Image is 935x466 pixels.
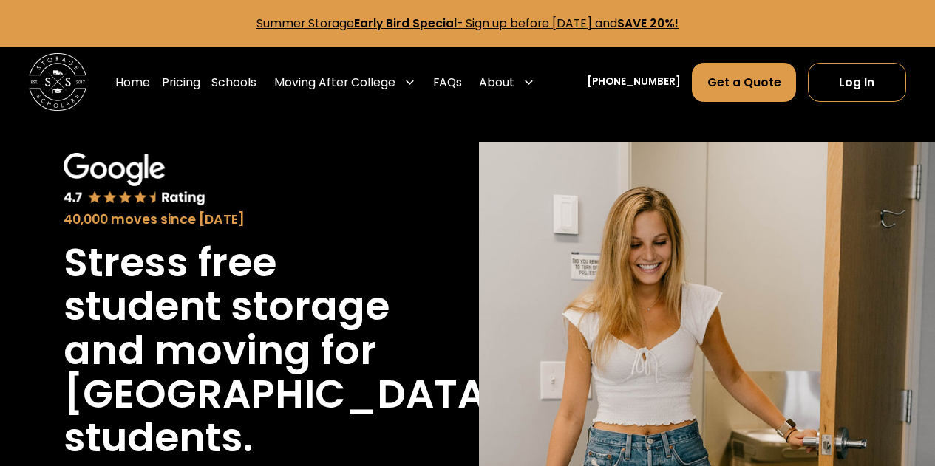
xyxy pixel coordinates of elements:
strong: SAVE 20%! [617,16,679,31]
a: Pricing [162,62,200,103]
div: 40,000 moves since [DATE] [64,210,392,229]
img: Google 4.7 star rating [64,153,205,207]
div: About [479,74,514,91]
h1: Stress free student storage and moving for [64,241,392,371]
a: FAQs [433,62,462,103]
a: [PHONE_NUMBER] [587,75,681,90]
a: Log In [808,63,906,102]
img: Storage Scholars main logo [29,53,86,111]
a: Summer StorageEarly Bird Special- Sign up before [DATE] andSAVE 20%! [256,16,679,31]
div: About [473,62,540,103]
div: Moving After College [274,74,395,91]
div: Moving After College [268,62,421,103]
h1: students. [64,416,253,459]
strong: Early Bird Special [354,16,457,31]
a: Schools [211,62,256,103]
h1: [GEOGRAPHIC_DATA] [64,372,506,416]
a: Get a Quote [692,63,796,102]
a: Home [115,62,150,103]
